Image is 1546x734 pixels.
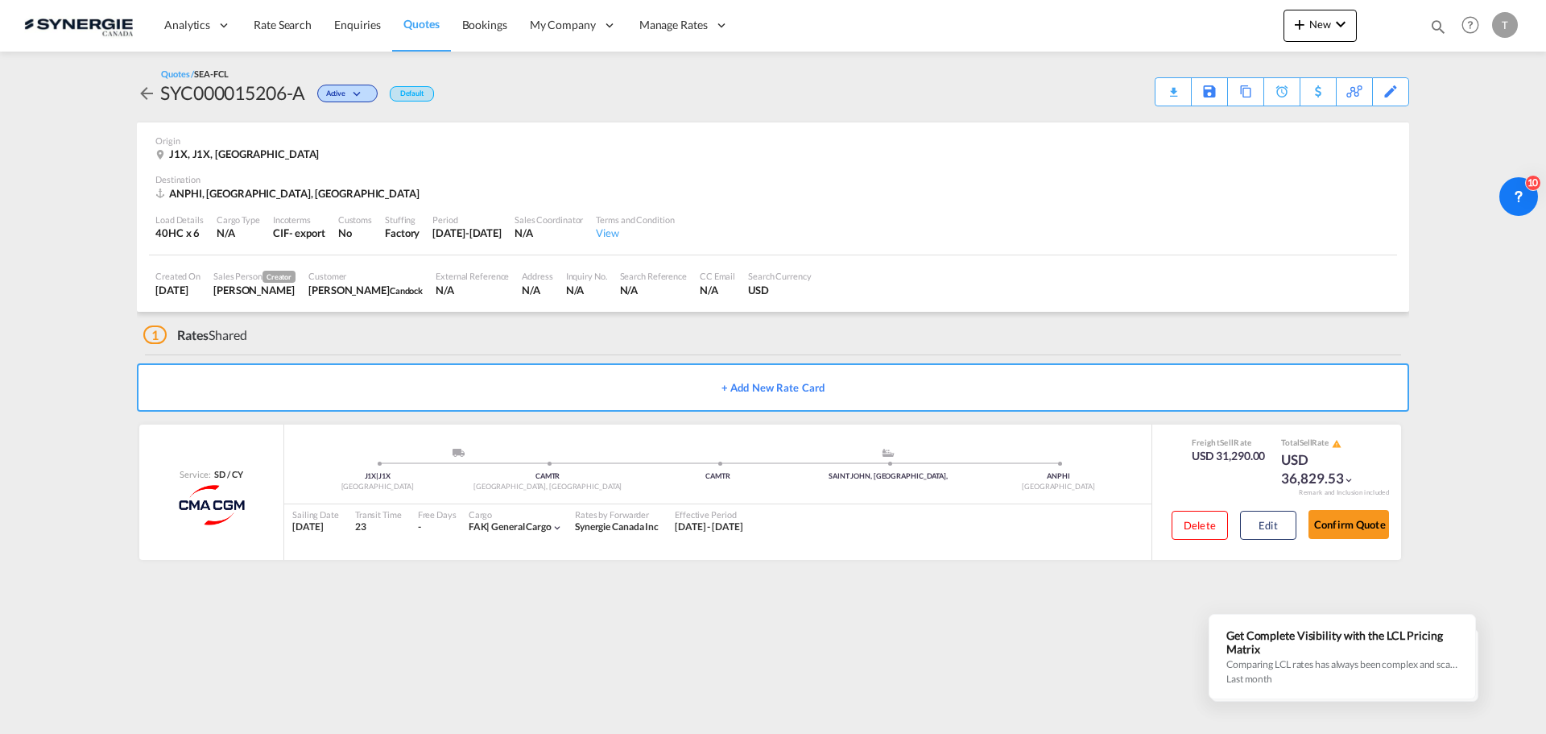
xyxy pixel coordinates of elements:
div: T [1492,12,1518,38]
div: Period [432,214,502,226]
span: Rates [177,327,209,342]
div: N/A [566,283,607,297]
div: Cargo Type [217,214,260,226]
div: Quotes /SEA-FCL [161,68,229,80]
div: N/A [620,283,687,297]
md-icon: icon-chevron-down [1343,475,1354,486]
md-icon: icon-plus 400-fg [1290,15,1309,34]
md-icon: icon-chevron-down [1331,15,1350,34]
span: J1X, J1X, [GEOGRAPHIC_DATA] [169,147,319,160]
md-icon: icon-chevron-down [349,90,369,99]
div: N/A [436,283,509,297]
span: Service: [180,468,210,480]
span: Rate Search [254,18,312,31]
div: USD [748,283,812,297]
div: Customs [338,214,372,226]
div: Load Details [155,214,204,226]
div: Address [522,270,552,282]
md-icon: assets/icons/custom/ship-fill.svg [878,449,898,457]
span: FAK [469,520,492,533]
div: Freight Rate [1192,437,1266,448]
span: | [486,520,490,533]
md-icon: icon-chevron-down [552,522,563,533]
span: SEA-FCL [194,68,228,79]
div: Save As Template [1192,78,1227,106]
div: 40HC x 6 [155,226,204,240]
md-icon: icon-alert [1332,439,1341,449]
div: ANPHI, Philipsburg, Asia Pacific [155,186,424,201]
div: SD / CY [210,468,242,480]
img: road [453,449,465,457]
div: - export [289,226,325,240]
span: Enquiries [334,18,381,31]
button: + Add New Rate Card [137,363,1409,412]
button: Confirm Quote [1308,510,1389,539]
div: Transit Time [355,508,402,520]
div: Stuffing [385,214,420,226]
div: Change Status Here [305,80,382,106]
div: Inquiry No. [566,270,607,282]
div: N/A [522,283,552,297]
button: icon-alert [1330,437,1341,450]
span: Quotes [403,17,439,31]
div: View [596,226,674,240]
md-icon: icon-arrow-left [137,84,156,103]
div: [DATE] [292,520,339,534]
span: Manage Rates [639,17,708,33]
div: N/A [515,226,583,240]
span: Candock [390,285,423,296]
div: JASMINE GOUDREAU [308,283,423,297]
div: USD 36,829.53 [1281,450,1362,489]
div: 14 Oct 2025 [432,226,502,240]
div: - [418,520,421,534]
div: CIF [273,226,289,240]
span: Active [326,89,349,104]
div: Factory Stuffing [385,226,420,240]
div: Cargo [469,508,563,520]
div: External Reference [436,270,509,282]
div: ANPHI [973,471,1143,482]
div: Pickup ModeService Type - [378,449,548,465]
div: Origin [155,135,1391,147]
div: general cargo [469,520,552,534]
span: Bookings [462,18,507,31]
div: Default [390,86,434,102]
span: My Company [530,17,596,33]
div: Search Currency [748,270,812,282]
img: 1f56c880d42311ef80fc7dca854c8e59.png [24,7,133,44]
div: Change Status Here [317,85,378,102]
div: 2 Oct 2025 [155,283,200,297]
div: USD 31,290.00 [1192,448,1266,464]
div: Sales Coordinator [515,214,583,226]
md-icon: icon-magnify [1429,18,1447,35]
div: Sales Person [213,270,296,283]
span: | [376,471,378,480]
div: Shared [143,326,247,344]
div: [GEOGRAPHIC_DATA] [973,482,1143,492]
span: J1X [378,471,391,480]
div: N/A [217,226,260,240]
div: [GEOGRAPHIC_DATA], [GEOGRAPHIC_DATA] [462,482,632,492]
span: 1 [143,326,167,344]
div: Effective Period [675,508,743,520]
div: SYC000015206-A [160,80,305,106]
div: 08 Oct 2025 - 14 Oct 2025 [675,520,743,534]
div: icon-magnify [1429,18,1447,42]
button: Delete [1172,511,1228,540]
div: Synergie Canada Inc [575,520,659,534]
div: Remark and Inclusion included [1287,488,1401,497]
span: Help [1457,11,1484,39]
img: CMA CGM [179,485,245,525]
div: Rates by Forwarder [575,508,659,520]
md-icon: icon-download [1164,81,1183,93]
div: Customer [308,270,423,282]
div: icon-arrow-left [137,80,160,106]
div: Total Rate [1281,437,1362,450]
span: Synergie Canada Inc [575,520,659,533]
div: Destination [155,173,1391,185]
div: CAMTR [462,471,632,482]
span: New [1290,18,1350,31]
div: Search Reference [620,270,687,282]
div: CC Email [700,270,735,282]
